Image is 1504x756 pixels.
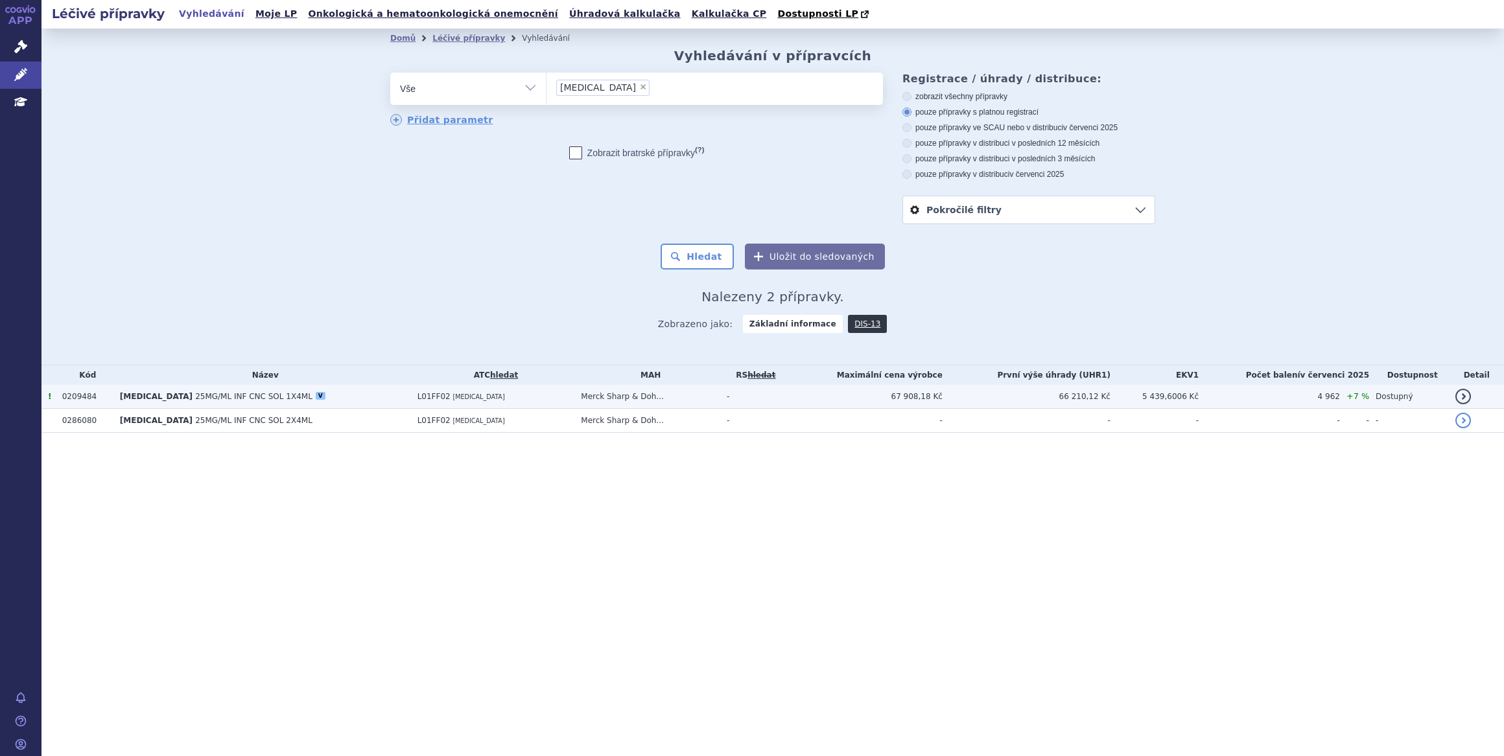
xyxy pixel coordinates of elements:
strong: Základní informace [743,315,843,333]
a: Úhradová kalkulačka [565,5,685,23]
label: pouze přípravky v distribuci v posledních 12 měsících [902,138,1155,148]
td: Merck Sharp & Doh... [574,409,720,433]
label: pouze přípravky v distribuci [902,169,1155,179]
td: Merck Sharp & Doh... [574,385,720,409]
a: Kalkulačka CP [688,5,771,23]
h2: Vyhledávání v přípravcích [674,48,872,63]
a: detail [1455,413,1471,428]
th: Název [113,365,411,385]
th: ATC [411,365,575,385]
a: Přidat parametr [390,114,493,126]
td: 4 962 [1199,385,1340,409]
a: Onkologická a hematoonkologická onemocnění [304,5,562,23]
li: Vyhledávání [522,29,587,48]
td: - [720,409,785,433]
a: hledat [490,371,518,380]
span: 25MG/ML INF CNC SOL 1X4ML [195,392,312,401]
span: v červenci 2025 [1063,123,1118,132]
label: pouze přípravky ve SCAU nebo v distribuci [902,122,1155,133]
td: 67 908,18 Kč [785,385,943,409]
td: 0286080 [56,409,113,433]
span: L01FF02 [417,392,451,401]
span: [MEDICAL_DATA] [453,393,505,400]
input: [MEDICAL_DATA] [653,79,661,95]
a: vyhledávání neobsahuje žádnou platnou referenční skupinu [747,371,775,380]
th: Detail [1449,365,1504,385]
th: Počet balení [1199,365,1369,385]
span: Nalezeny 2 přípravky. [701,289,844,304]
a: Léčivé přípravky [432,34,505,43]
span: [MEDICAL_DATA] [120,416,193,425]
a: Vyhledávání [175,5,248,23]
a: Domů [390,34,416,43]
span: +7 % [1346,391,1369,401]
td: 66 210,12 Kč [943,385,1110,409]
th: První výše úhrady (UHR1) [943,365,1110,385]
a: DIS-13 [848,315,887,333]
del: hledat [747,371,775,380]
td: - [1199,409,1340,433]
span: Tento přípravek má více úhrad. [48,392,51,401]
a: Pokročilé filtry [903,196,1155,223]
label: pouze přípravky s platnou registrací [902,107,1155,117]
td: - [943,409,1110,433]
td: - [1369,409,1449,433]
span: 25MG/ML INF CNC SOL 2X4ML [195,416,312,425]
th: Kód [56,365,113,385]
span: [MEDICAL_DATA] [560,83,636,92]
abbr: (?) [695,146,704,154]
td: 5 439,6006 Kč [1110,385,1199,409]
td: - [720,385,785,409]
span: [MEDICAL_DATA] [453,417,505,424]
td: 0209484 [56,385,113,409]
button: Hledat [661,244,734,269]
td: - [1340,409,1369,433]
td: - [1110,409,1199,433]
span: v červenci 2025 [1300,371,1369,380]
h3: Registrace / úhrady / distribuce: [902,73,1155,85]
td: - [785,409,943,433]
span: v červenci 2025 [1009,170,1064,179]
td: Dostupný [1369,385,1449,409]
a: detail [1455,389,1471,404]
a: Moje LP [252,5,301,23]
th: Dostupnost [1369,365,1449,385]
span: Zobrazeno jako: [658,315,733,333]
h2: Léčivé přípravky [41,5,175,23]
label: Zobrazit bratrské přípravky [569,146,705,159]
div: V [316,392,325,400]
th: Maximální cena výrobce [785,365,943,385]
label: zobrazit všechny přípravky [902,91,1155,102]
label: pouze přípravky v distribuci v posledních 3 měsících [902,154,1155,164]
span: [MEDICAL_DATA] [120,392,193,401]
a: Dostupnosti LP [773,5,875,23]
span: L01FF02 [417,416,451,425]
span: Dostupnosti LP [777,8,858,19]
th: EKV1 [1110,365,1199,385]
button: Uložit do sledovaných [745,244,885,269]
span: × [639,83,647,91]
th: RS [720,365,785,385]
th: MAH [574,365,720,385]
